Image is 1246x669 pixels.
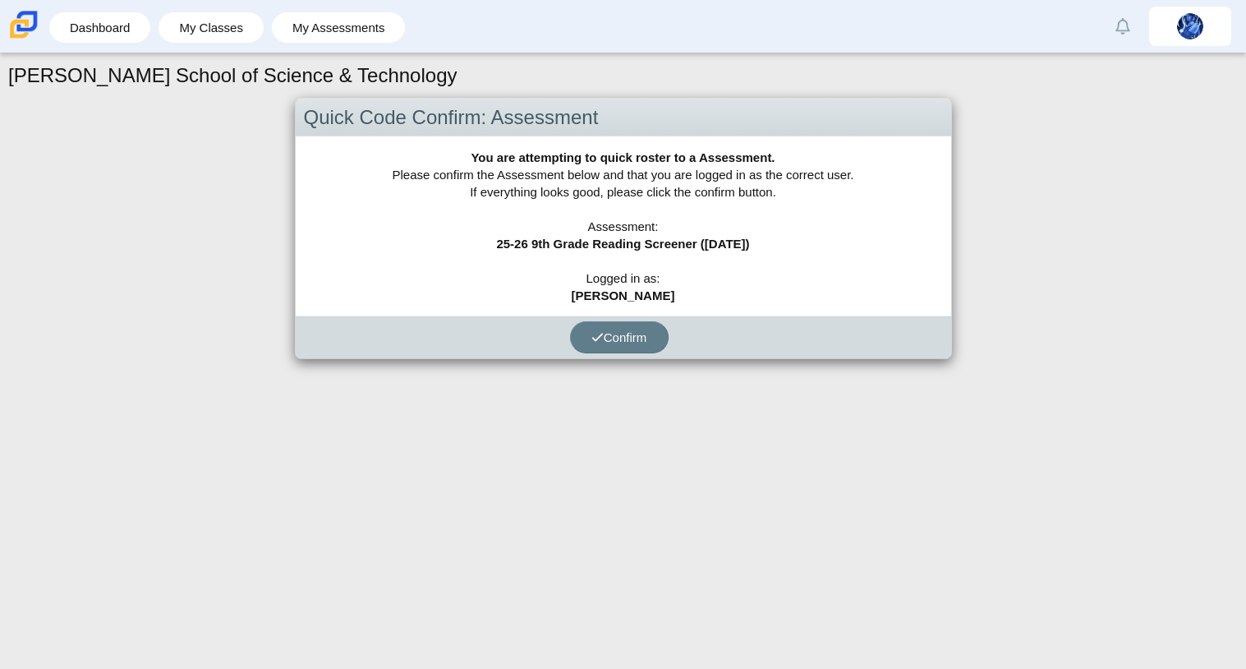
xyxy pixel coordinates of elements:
div: Quick Code Confirm: Assessment [296,99,951,137]
a: Carmen School of Science & Technology [7,30,41,44]
h1: [PERSON_NAME] School of Science & Technology [8,62,457,90]
a: My Assessments [280,12,398,43]
b: [PERSON_NAME] [572,288,675,302]
img: miriam.taylor.MlJM11 [1177,13,1203,39]
a: My Classes [167,12,255,43]
button: Confirm [570,321,669,353]
a: Alerts [1105,8,1141,44]
div: Please confirm the Assessment below and that you are logged in as the correct user. If everything... [296,136,951,316]
a: Dashboard [57,12,142,43]
img: Carmen School of Science & Technology [7,7,41,42]
span: Confirm [591,330,647,344]
a: miriam.taylor.MlJM11 [1149,7,1231,46]
b: You are attempting to quick roster to a Assessment. [471,150,775,164]
b: 25-26 9th Grade Reading Screener ([DATE]) [496,237,749,251]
